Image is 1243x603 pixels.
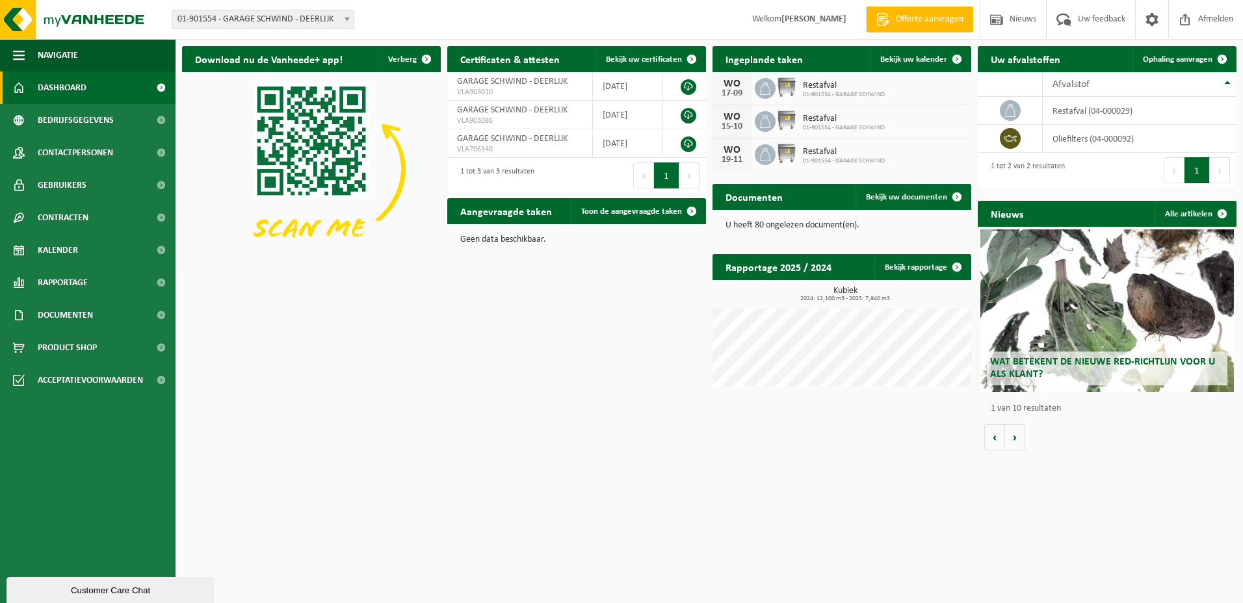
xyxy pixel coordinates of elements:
[593,72,663,101] td: [DATE]
[633,162,654,188] button: Previous
[776,142,798,164] img: WB-1100-GAL-GY-02
[803,157,885,165] span: 01-901554 - GARAGE SCHWIND
[457,144,582,155] span: VLA706340
[457,134,568,144] span: GARAGE SCHWIND - DEERLIJK
[679,162,700,188] button: Next
[719,112,745,122] div: WO
[776,76,798,98] img: WB-1100-GAL-GY-02
[38,104,114,136] span: Bedrijfsgegevens
[719,296,971,302] span: 2024: 12,100 m3 - 2025: 7,940 m3
[378,46,439,72] button: Verberg
[713,46,816,71] h2: Ingeplande taken
[1184,157,1210,183] button: 1
[713,184,796,209] h2: Documenten
[978,201,1036,226] h2: Nieuws
[803,91,885,99] span: 01-901554 - GARAGE SCHWIND
[719,287,971,302] h3: Kubiek
[1005,424,1025,450] button: Volgende
[38,266,88,299] span: Rapportage
[38,234,78,266] span: Kalender
[593,129,663,158] td: [DATE]
[182,46,356,71] h2: Download nu de Vanheede+ app!
[980,229,1234,392] a: Wat betekent de nieuwe RED-richtlijn voor u als klant?
[447,46,573,71] h2: Certificaten & attesten
[38,39,78,71] span: Navigatie
[713,254,844,279] h2: Rapportage 2025 / 2024
[595,46,705,72] a: Bekijk uw certificaten
[38,299,93,331] span: Documenten
[7,574,217,603] iframe: chat widget
[454,161,534,190] div: 1 tot 3 van 3 resultaten
[866,6,973,32] a: Offerte aanvragen
[581,207,682,216] span: Toon de aangevraagde taken
[593,101,663,129] td: [DATE]
[803,81,885,91] span: Restafval
[1164,157,1184,183] button: Previous
[38,201,88,234] span: Contracten
[978,46,1073,71] h2: Uw afvalstoffen
[38,136,113,169] span: Contactpersonen
[654,162,679,188] button: 1
[874,254,970,280] a: Bekijk rapportage
[856,184,970,210] a: Bekijk uw documenten
[719,122,745,131] div: 15-10
[1043,125,1236,153] td: oliefilters (04-000092)
[1143,55,1212,64] span: Ophaling aanvragen
[1155,201,1235,227] a: Alle artikelen
[457,116,582,126] span: VLA903086
[781,14,846,24] strong: [PERSON_NAME]
[606,55,682,64] span: Bekijk uw certificaten
[1210,157,1230,183] button: Next
[38,71,86,104] span: Dashboard
[719,145,745,155] div: WO
[38,331,97,364] span: Product Shop
[457,105,568,115] span: GARAGE SCHWIND - DEERLIJK
[719,155,745,164] div: 19-11
[457,77,568,86] span: GARAGE SCHWIND - DEERLIJK
[1132,46,1235,72] a: Ophaling aanvragen
[388,55,417,64] span: Verberg
[880,55,947,64] span: Bekijk uw kalender
[571,198,705,224] a: Toon de aangevraagde taken
[1053,79,1090,90] span: Afvalstof
[984,424,1005,450] button: Vorige
[893,13,967,26] span: Offerte aanvragen
[719,89,745,98] div: 17-09
[991,404,1230,413] p: 1 van 10 resultaten
[172,10,354,29] span: 01-901554 - GARAGE SCHWIND - DEERLIJK
[726,221,958,230] p: U heeft 80 ongelezen document(en).
[447,198,565,224] h2: Aangevraagde taken
[803,147,885,157] span: Restafval
[457,87,582,97] span: VLA903010
[984,156,1065,185] div: 1 tot 2 van 2 resultaten
[1043,97,1236,125] td: restafval (04-000029)
[866,193,947,201] span: Bekijk uw documenten
[990,357,1215,379] span: Wat betekent de nieuwe RED-richtlijn voor u als klant?
[719,79,745,89] div: WO
[38,364,143,396] span: Acceptatievoorwaarden
[460,235,693,244] p: Geen data beschikbaar.
[38,169,86,201] span: Gebruikers
[803,114,885,124] span: Restafval
[182,72,441,266] img: Download de VHEPlus App
[776,109,798,131] img: WB-1100-GAL-GY-02
[803,124,885,132] span: 01-901554 - GARAGE SCHWIND
[870,46,970,72] a: Bekijk uw kalender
